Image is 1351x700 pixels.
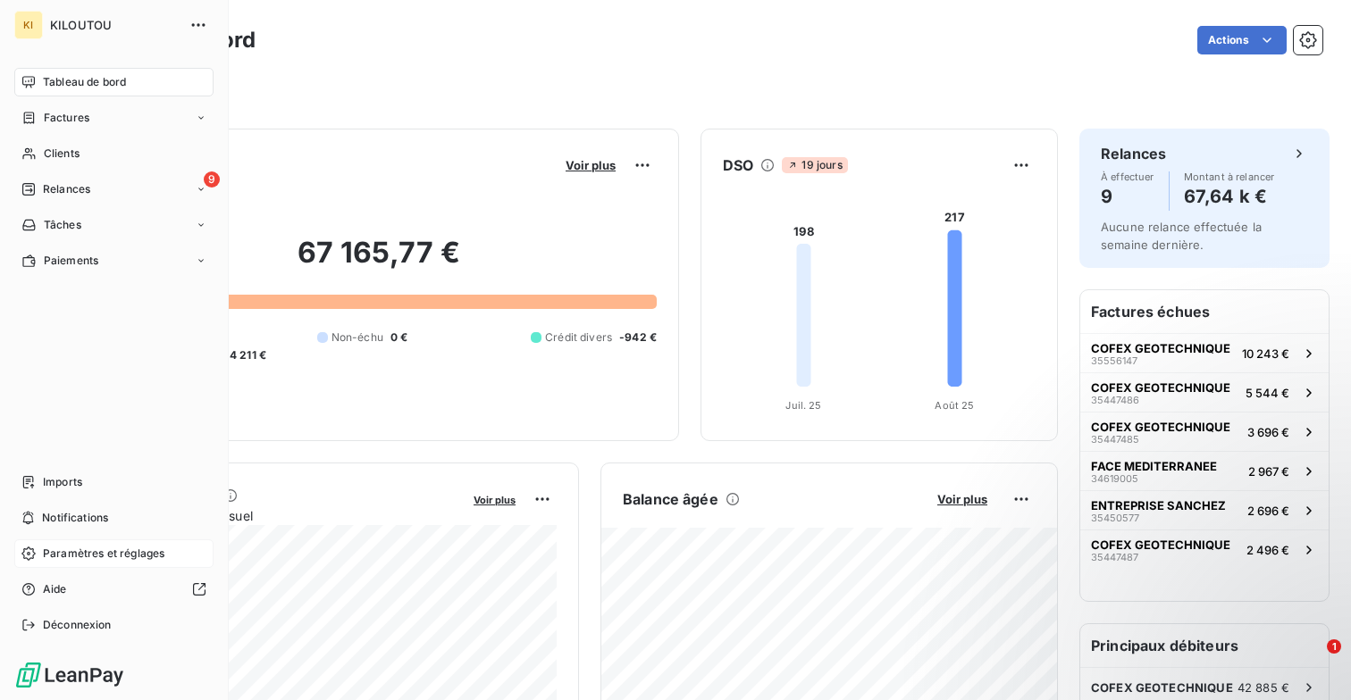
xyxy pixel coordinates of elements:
span: 35556147 [1091,355,1137,366]
iframe: Intercom live chat [1290,639,1333,682]
span: Voir plus [937,492,987,506]
tspan: Juil. 25 [785,399,821,412]
span: 2 696 € [1247,504,1289,518]
span: 10 243 € [1242,346,1289,361]
button: ENTREPRISE SANCHEZ354505772 696 € [1080,490,1329,529]
span: 35450577 [1091,512,1139,523]
span: 3 696 € [1247,425,1289,439]
span: COFEX GEOTECHNIQUE [1091,341,1230,355]
span: Aide [43,581,67,597]
div: KI [14,11,43,39]
span: FACE MEDITERRANEE [1091,459,1217,473]
a: Tableau de bord [14,68,214,96]
a: Tâches [14,211,214,239]
span: 35447486 [1091,395,1139,405]
a: Clients [14,139,214,168]
tspan: Août 25 [935,399,974,412]
span: Voir plus [474,494,516,506]
span: 34619005 [1091,473,1138,484]
h6: Relances [1101,143,1166,164]
span: COFEX GEOTECHNIQUE [1091,680,1233,695]
button: Voir plus [932,491,993,507]
span: 19 jours [782,157,847,173]
span: 0 € [390,329,407,346]
button: COFEX GEOTECHNIQUE354474865 544 € [1080,372,1329,412]
span: Imports [43,474,82,490]
img: Logo LeanPay [14,661,125,689]
span: Crédit divers [545,329,612,346]
span: -942 € [619,329,657,346]
span: Tâches [44,217,81,233]
span: Montant à relancer [1184,171,1275,182]
button: Voir plus [560,157,621,173]
span: KILOUTOU [50,18,179,32]
h6: Balance âgée [623,488,718,510]
a: Factures [14,104,214,132]
span: Clients [44,146,80,162]
span: Paramètres et réglages [43,546,164,562]
span: 9 [204,171,220,187]
span: 35447485 [1091,434,1139,445]
h6: Factures échues [1080,290,1329,333]
button: Actions [1197,26,1287,54]
span: -4 211 € [224,347,266,363]
span: COFEX GEOTECHNIQUE [1091,380,1230,395]
h4: 9 [1101,182,1154,211]
span: Factures [44,110,89,126]
a: 9Relances [14,175,214,204]
span: 5 544 € [1246,386,1289,400]
h2: 67 165,77 € [101,235,657,288]
a: Aide [14,575,214,604]
h4: 67,64 k € [1184,182,1275,211]
span: Non-échu [331,329,383,346]
button: COFEX GEOTECHNIQUE354474853 696 € [1080,412,1329,451]
a: Paramètres et réglages [14,539,214,568]
span: Déconnexion [43,617,112,633]
span: Notifications [42,510,108,526]
span: ENTREPRISE SANCHEZ [1091,498,1226,512]
span: Tableau de bord [43,74,126,90]
span: 2 967 € [1248,464,1289,479]
a: Imports [14,468,214,496]
span: Chiffre d'affaires mensuel [101,506,461,525]
span: Voir plus [566,158,616,172]
button: COFEX GEOTECHNIQUE3555614710 243 € [1080,333,1329,372]
span: COFEX GEOTECHNIQUE [1091,420,1230,434]
button: FACE MEDITERRANEE346190052 967 € [1080,451,1329,490]
button: Voir plus [468,491,521,507]
span: Aucune relance effectuée la semaine dernière. [1101,220,1262,252]
h6: DSO [723,154,753,176]
a: Paiements [14,246,214,275]
span: 1 [1327,639,1341,654]
iframe: Intercom notifications message [994,527,1351,652]
span: Relances [43,181,90,197]
span: 42 885 € [1238,680,1289,695]
span: À effectuer [1101,171,1154,182]
span: Paiements [44,253,98,269]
